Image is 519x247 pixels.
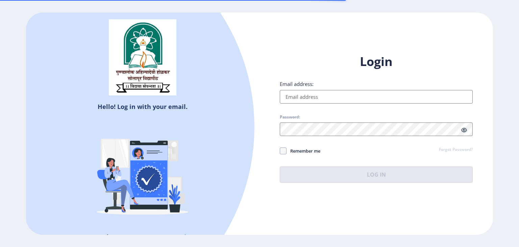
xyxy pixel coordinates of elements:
[280,114,300,120] label: Password:
[109,19,176,96] img: sulogo.png
[287,147,320,155] span: Remember me
[31,232,254,243] h5: Don't have an account?
[83,113,202,232] img: Verified-rafiki.svg
[280,166,473,183] button: Log In
[280,90,473,104] input: Email address
[439,147,473,153] a: Forgot Password?
[280,81,314,87] label: Email address:
[171,232,201,242] a: Register
[280,53,473,70] h1: Login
